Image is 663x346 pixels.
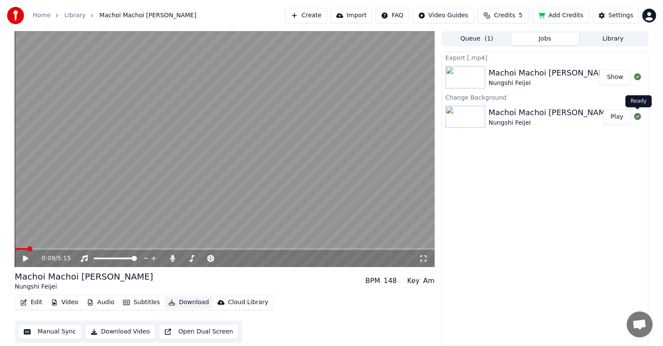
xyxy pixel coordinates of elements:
[33,11,196,20] nav: breadcrumb
[17,296,46,308] button: Edit
[228,298,268,307] div: Cloud Library
[376,8,409,23] button: FAQ
[489,79,613,88] div: Nungshi Feijei
[99,11,196,20] span: Machoi Machoi [PERSON_NAME]
[593,8,639,23] button: Settings
[57,254,71,263] span: 5:15
[494,11,515,20] span: Credits
[489,67,613,79] div: Machoi Machoi [PERSON_NAME]
[511,33,579,45] button: Jobs
[533,8,589,23] button: Add Credits
[33,11,51,20] a: Home
[579,33,647,45] button: Library
[47,296,82,308] button: Video
[15,271,153,283] div: Machoi Machoi [PERSON_NAME]
[413,8,474,23] button: Video Guides
[7,7,24,24] img: youka
[64,11,85,20] a: Library
[365,276,380,286] div: BPM
[609,11,633,20] div: Settings
[83,296,118,308] button: Audio
[42,254,55,263] span: 0:09
[603,109,631,125] button: Play
[18,324,82,340] button: Manual Sync
[477,8,529,23] button: Credits5
[489,119,613,127] div: Nungshi Feijei
[423,276,435,286] div: Am
[120,296,163,308] button: Subtitles
[331,8,372,23] button: Import
[442,92,648,102] div: Change Background
[489,107,613,119] div: Machoi Machoi [PERSON_NAME]
[600,69,631,85] button: Show
[384,276,397,286] div: 148
[519,11,523,20] span: 5
[165,296,212,308] button: Download
[15,283,153,291] div: Nungshi Feijei
[285,8,327,23] button: Create
[159,324,239,340] button: Open Dual Screen
[407,276,420,286] div: Key
[442,52,648,63] div: Export [.mp4]
[625,95,652,107] div: Ready
[85,324,155,340] button: Download Video
[443,33,511,45] button: Queue
[627,311,653,337] a: Open chat
[42,254,63,263] div: /
[485,35,493,43] span: ( 1 )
